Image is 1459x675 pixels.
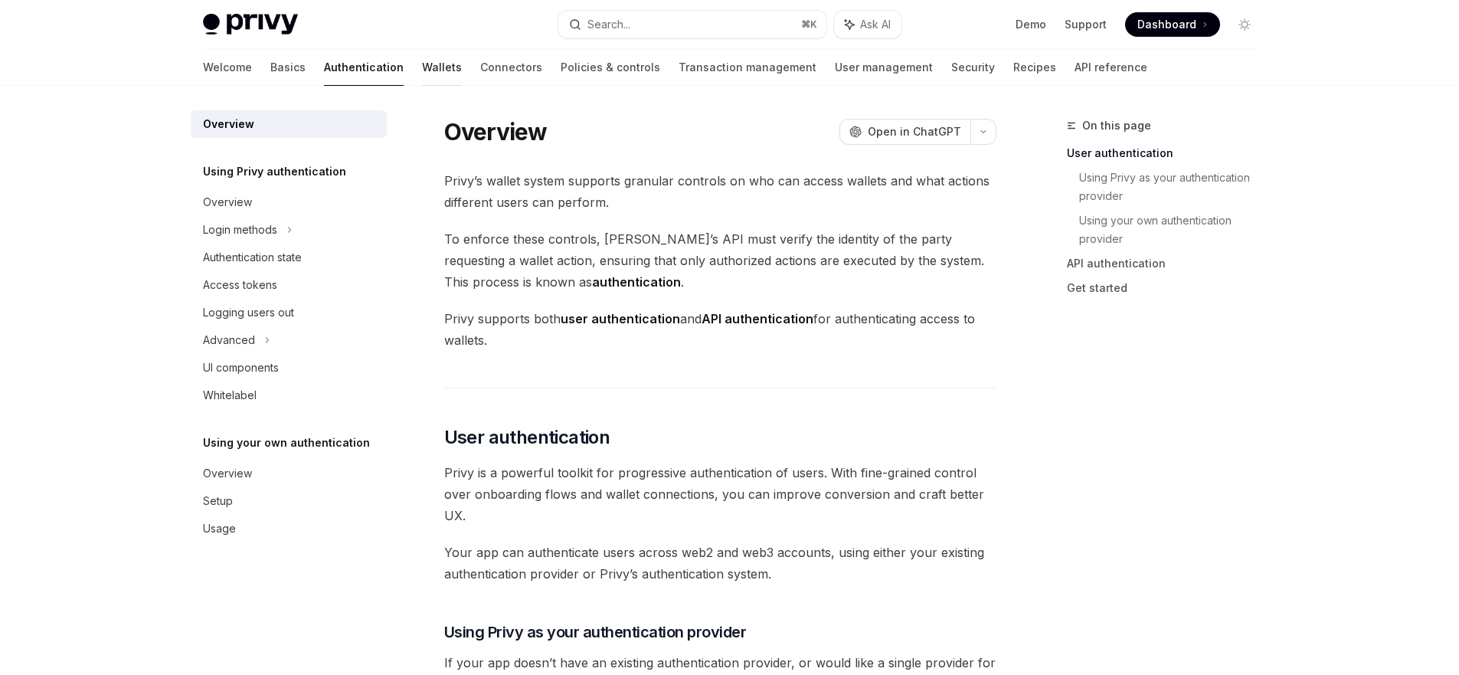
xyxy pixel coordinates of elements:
[1075,49,1147,86] a: API reference
[191,460,387,487] a: Overview
[191,299,387,326] a: Logging users out
[558,11,826,38] button: Search...⌘K
[834,11,901,38] button: Ask AI
[203,162,346,181] h5: Using Privy authentication
[203,386,257,405] div: Whitelabel
[1016,17,1046,32] a: Demo
[444,462,996,526] span: Privy is a powerful toolkit for progressive authentication of users. With fine-grained control ov...
[191,244,387,271] a: Authentication state
[1137,17,1196,32] span: Dashboard
[203,492,233,510] div: Setup
[191,382,387,409] a: Whitelabel
[444,621,747,643] span: Using Privy as your authentication provider
[444,425,610,450] span: User authentication
[444,170,996,213] span: Privy’s wallet system supports granular controls on who can access wallets and what actions diffe...
[203,115,254,133] div: Overview
[191,271,387,299] a: Access tokens
[203,49,252,86] a: Welcome
[1082,116,1151,135] span: On this page
[587,15,630,34] div: Search...
[191,188,387,216] a: Overview
[444,118,548,146] h1: Overview
[839,119,970,145] button: Open in ChatGPT
[203,519,236,538] div: Usage
[191,354,387,382] a: UI components
[444,542,996,585] span: Your app can authenticate users across web2 and web3 accounts, using either your existing authent...
[1067,276,1269,300] a: Get started
[679,49,816,86] a: Transaction management
[203,193,252,211] div: Overview
[592,274,681,290] strong: authentication
[951,49,995,86] a: Security
[1065,17,1107,32] a: Support
[860,17,891,32] span: Ask AI
[422,49,462,86] a: Wallets
[444,228,996,293] span: To enforce these controls, [PERSON_NAME]’s API must verify the identity of the party requesting a...
[480,49,542,86] a: Connectors
[324,49,404,86] a: Authentication
[835,49,933,86] a: User management
[868,124,961,139] span: Open in ChatGPT
[1079,165,1269,208] a: Using Privy as your authentication provider
[203,248,302,267] div: Authentication state
[561,311,680,326] strong: user authentication
[203,434,370,452] h5: Using your own authentication
[270,49,306,86] a: Basics
[203,464,252,483] div: Overview
[191,110,387,138] a: Overview
[1067,251,1269,276] a: API authentication
[1125,12,1220,37] a: Dashboard
[203,303,294,322] div: Logging users out
[203,359,279,377] div: UI components
[1232,12,1257,37] button: Toggle dark mode
[203,221,277,239] div: Login methods
[203,331,255,349] div: Advanced
[203,14,298,35] img: light logo
[191,487,387,515] a: Setup
[1079,208,1269,251] a: Using your own authentication provider
[444,308,996,351] span: Privy supports both and for authenticating access to wallets.
[191,515,387,542] a: Usage
[1013,49,1056,86] a: Recipes
[1067,141,1269,165] a: User authentication
[203,276,277,294] div: Access tokens
[702,311,813,326] strong: API authentication
[561,49,660,86] a: Policies & controls
[801,18,817,31] span: ⌘ K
